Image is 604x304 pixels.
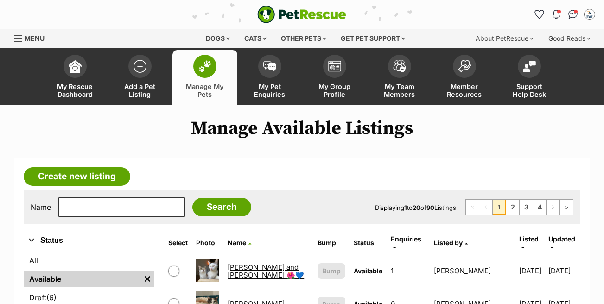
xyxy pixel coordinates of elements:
[549,7,564,22] button: Notifications
[54,82,96,98] span: My Rescue Dashboard
[237,50,302,105] a: My Pet Enquiries
[314,82,356,98] span: My Group Profile
[46,292,57,303] span: (6)
[14,29,51,46] a: Menu
[24,167,130,186] a: Create new listing
[350,232,386,254] th: Status
[493,200,506,215] span: Page 1
[134,60,146,73] img: add-pet-listing-icon-0afa8454b4691262ce3f59096e99ab1cd57d4a30225e0717b998d2c9b9846f56.svg
[24,271,140,287] a: Available
[520,200,533,215] a: Page 3
[43,50,108,105] a: My Rescue Dashboard
[249,82,291,98] span: My Pet Enquiries
[69,60,82,73] img: dashboard-icon-eb2f2d2d3e046f16d808141f083e7271f6b2e854fb5c12c21221c1fb7104beca.svg
[391,235,421,243] span: translation missing: en.admin.listings.index.attributes.enquiries
[553,10,560,19] img: notifications-46538b983faf8c2785f20acdc204bb7945ddae34d4c08c2a6579f10ce5e182be.svg
[509,82,550,98] span: Support Help Desk
[519,235,539,250] a: Listed
[199,29,236,48] div: Dogs
[479,200,492,215] span: Previous page
[25,34,45,42] span: Menu
[119,82,161,98] span: Add a Pet Listing
[24,234,154,247] button: Status
[469,29,540,48] div: About PetRescue
[548,255,580,287] td: [DATE]
[542,29,597,48] div: Good Reads
[24,252,154,269] a: All
[426,204,434,211] strong: 90
[263,61,276,71] img: pet-enquiries-icon-7e3ad2cf08bfb03b45e93fb7055b45f3efa6380592205ae92323e6603595dc1f.svg
[393,60,406,72] img: team-members-icon-5396bd8760b3fe7c0b43da4ab00e1e3bb1a5d9ba89233759b79545d2d3fc5d0d.svg
[391,235,421,250] a: Enquiries
[257,6,346,23] a: PetRescue
[172,50,237,105] a: Manage My Pets
[31,203,51,211] label: Name
[582,7,597,22] button: My account
[532,7,597,22] ul: Account quick links
[108,50,172,105] a: Add a Pet Listing
[497,50,562,105] a: Support Help Desk
[568,10,578,19] img: chat-41dd97257d64d25036548639549fe6c8038ab92f7586957e7f3b1b290dea8141.svg
[506,200,519,215] a: Page 2
[466,200,479,215] span: First page
[432,50,497,105] a: Member Resources
[328,61,341,72] img: group-profile-icon-3fa3cf56718a62981997c0bc7e787c4b2cf8bcc04b72c1350f741eb67cf2f40e.svg
[566,7,580,22] a: Conversations
[547,200,559,215] a: Next page
[458,60,471,72] img: member-resources-icon-8e73f808a243e03378d46382f2149f9095a855e16c252ad45f914b54edf8863c.svg
[192,198,251,216] input: Search
[519,235,539,243] span: Listed
[413,204,420,211] strong: 20
[192,232,223,254] th: Photo
[387,255,429,287] td: 1
[314,232,349,254] th: Bump
[354,267,382,275] span: Available
[548,235,575,250] a: Updated
[257,6,346,23] img: logo-e224e6f780fb5917bec1dbf3a21bbac754714ae5b6737aabdf751b685950b380.svg
[318,263,345,279] button: Bump
[515,255,547,287] td: [DATE]
[404,204,407,211] strong: 1
[274,29,333,48] div: Other pets
[434,239,468,247] a: Listed by
[184,82,226,98] span: Manage My Pets
[165,232,191,254] th: Select
[228,239,251,247] a: Name
[444,82,485,98] span: Member Resources
[379,82,420,98] span: My Team Members
[532,7,547,22] a: Favourites
[434,239,463,247] span: Listed by
[238,29,273,48] div: Cats
[228,263,304,279] a: [PERSON_NAME] and [PERSON_NAME] 🌺💙
[560,200,573,215] a: Last page
[228,239,246,247] span: Name
[196,259,219,282] img: Aiko and Emiri 🌺💙
[140,271,154,287] a: Remove filter
[334,29,412,48] div: Get pet support
[548,235,575,243] span: Updated
[465,199,573,215] nav: Pagination
[523,61,536,72] img: help-desk-icon-fdf02630f3aa405de69fd3d07c3f3aa587a6932b1a1747fa1d2bba05be0121f9.svg
[198,60,211,72] img: manage-my-pets-icon-02211641906a0b7f246fdf0571729dbe1e7629f14944591b6c1af311fb30b64b.svg
[367,50,432,105] a: My Team Members
[434,266,491,275] a: [PERSON_NAME]
[585,10,594,19] img: Megan Ostwald profile pic
[533,200,546,215] a: Page 4
[375,204,456,211] span: Displaying to of Listings
[302,50,367,105] a: My Group Profile
[322,266,341,276] span: Bump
